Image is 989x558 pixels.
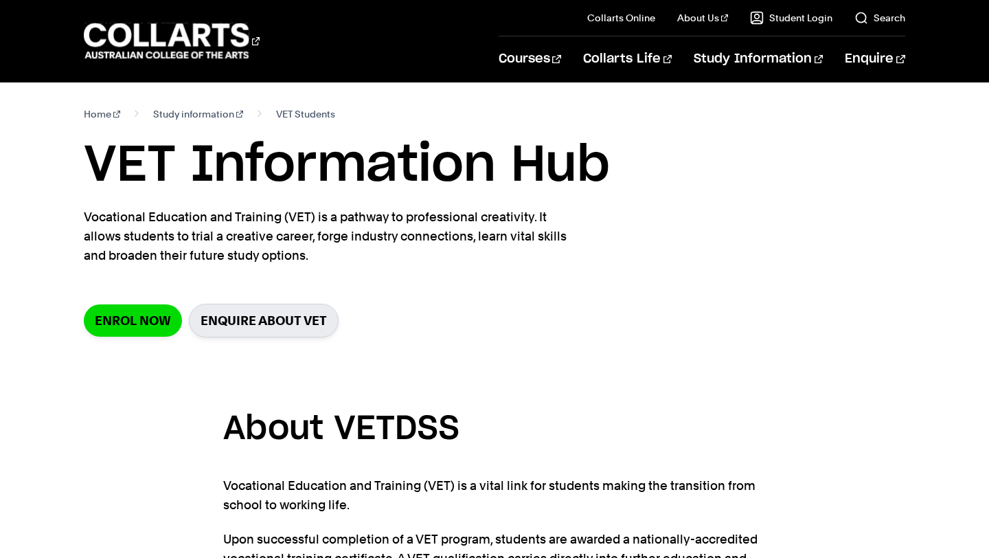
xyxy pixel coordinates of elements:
a: Collarts Life [583,36,672,82]
span: VET Students [276,104,335,124]
h1: VET Information Hub [84,135,905,197]
a: Collarts Online [587,11,655,25]
a: About Us [677,11,728,25]
a: Enquire [845,36,905,82]
a: Home [84,104,120,124]
a: Student Login [750,11,832,25]
div: Go to homepage [84,21,260,60]
h3: About VETDSS [223,403,766,456]
p: Vocational Education and Training (VET) is a pathway to professional creativity. It allows studen... [84,208,585,265]
a: Enrol Now [84,304,182,337]
a: Courses [499,36,561,82]
a: Study information [153,104,243,124]
a: Study Information [694,36,823,82]
p: Vocational Education and Training (VET) is a vital link for students making the transition from s... [223,476,766,515]
a: Search [854,11,905,25]
a: Enquire about VET [189,304,339,337]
